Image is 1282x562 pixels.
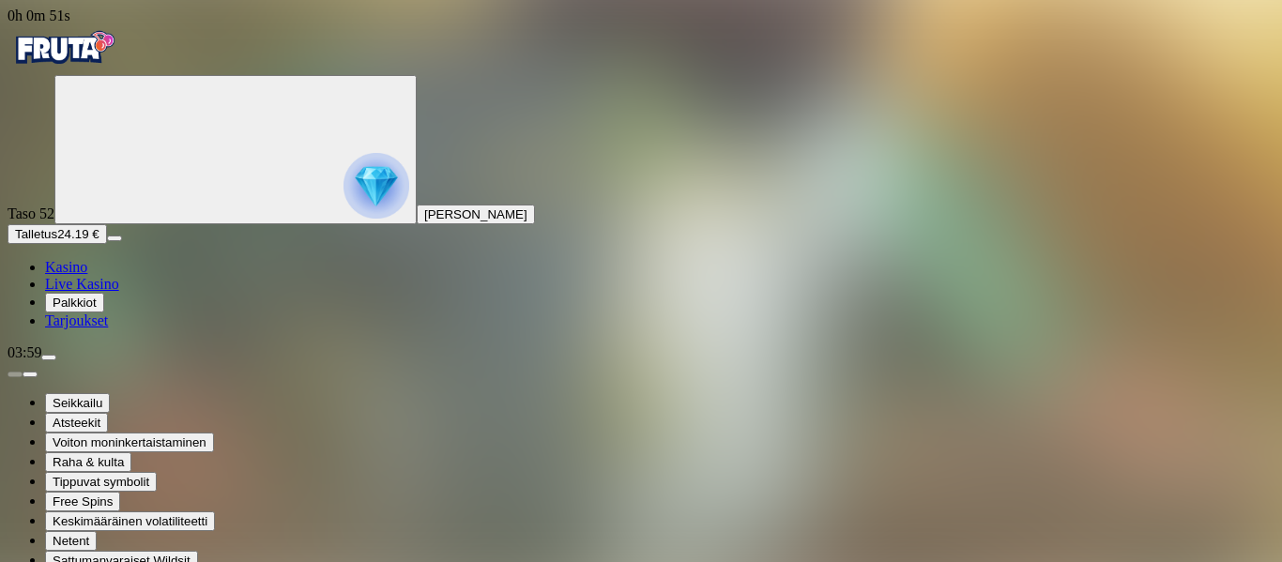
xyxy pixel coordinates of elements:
span: Taso 52 [8,205,54,221]
img: Fruta [8,24,120,71]
nav: Main menu [8,259,1274,329]
a: Kasino [45,259,87,275]
span: Tippuvat symbolit [53,475,149,489]
button: Keskimääräinen volatiliteetti [45,511,215,531]
button: Seikkailu [45,393,110,413]
button: prev slide [8,372,23,377]
span: [PERSON_NAME] [424,207,527,221]
button: Voiton moninkertaistaminen [45,433,214,452]
span: Voiton moninkertaistaminen [53,435,206,449]
button: Netent [45,531,97,551]
img: reward progress [343,153,409,219]
span: Palkkiot [53,296,97,310]
span: Netent [53,534,89,548]
button: Talletusplus icon24.19 € [8,224,107,244]
span: Atsteekit [53,416,100,430]
span: Raha & kulta [53,455,124,469]
button: reward progress [54,75,417,224]
span: 03:59 [8,344,41,360]
a: Live Kasino [45,276,119,292]
nav: Primary [8,24,1274,329]
a: Fruta [8,58,120,74]
button: menu [107,235,122,241]
button: Palkkiot [45,293,104,312]
button: Raha & kulta [45,452,131,472]
span: Free Spins [53,494,113,509]
button: Atsteekit [45,413,108,433]
button: [PERSON_NAME] [417,205,535,224]
span: user session time [8,8,70,23]
button: Tippuvat symbolit [45,472,157,492]
button: menu [41,355,56,360]
span: 24.19 € [57,227,99,241]
button: next slide [23,372,38,377]
span: Talletus [15,227,57,241]
span: Seikkailu [53,396,102,410]
a: Tarjoukset [45,312,108,328]
button: Free Spins [45,492,120,511]
span: Keskimääräinen volatiliteetti [53,514,207,528]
